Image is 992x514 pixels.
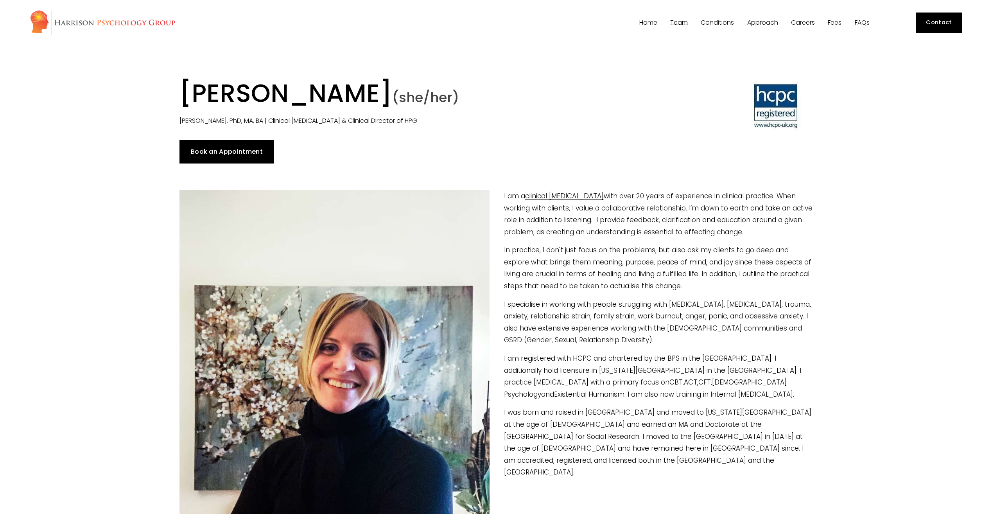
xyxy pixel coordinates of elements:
a: folder dropdown [747,19,778,26]
a: Careers [791,19,815,26]
a: Home [639,19,657,26]
a: Contact [916,13,962,33]
a: Fees [828,19,841,26]
p: I specialise in working with people struggling with [MEDICAL_DATA], [MEDICAL_DATA], trauma, anxie... [179,298,813,346]
span: (she/her) [392,88,459,107]
a: FAQs [855,19,870,26]
p: In practice, I don't just focus on the problems, but also ask my clients to go deep and explore w... [179,244,813,292]
span: Team [670,20,688,26]
img: Harrison Psychology Group [30,10,176,35]
p: [PERSON_NAME], PhD, MA, BA | Clinical [MEDICAL_DATA] & Clinical Director of HPG [179,115,651,127]
h1: [PERSON_NAME] [179,78,651,113]
a: [DEMOGRAPHIC_DATA] Psychology [504,377,787,399]
span: Conditions [701,20,734,26]
a: CFT [698,377,711,387]
a: Existential Humanism [554,390,624,399]
span: Approach [747,20,778,26]
a: ACT [684,377,697,387]
a: Book an Appointment [179,140,274,164]
p: I am registered with HCPC and chartered by the BPS in the [GEOGRAPHIC_DATA]. I additionally hold ... [179,352,813,400]
p: I was born and raised in [GEOGRAPHIC_DATA] and moved to [US_STATE][GEOGRAPHIC_DATA] at the age of... [179,406,813,478]
a: clinical [MEDICAL_DATA] [525,191,604,201]
p: I am a with over 20 years of experience in clinical practice. When working with clients, I value ... [179,190,813,238]
a: folder dropdown [670,19,688,26]
a: CBT [669,377,683,387]
a: folder dropdown [701,19,734,26]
